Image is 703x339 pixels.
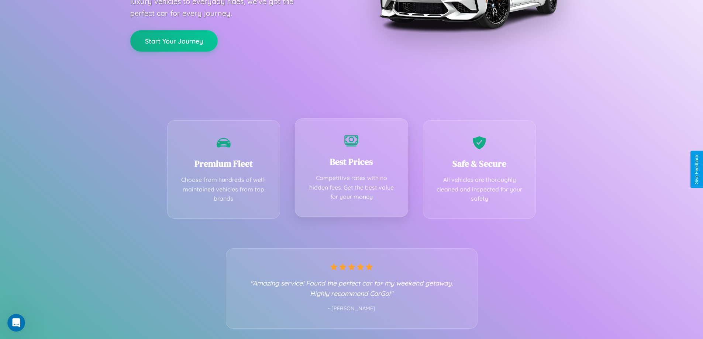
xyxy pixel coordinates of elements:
p: Competitive rates with no hidden fees. Get the best value for your money [306,173,397,202]
p: Choose from hundreds of well-maintained vehicles from top brands [179,175,269,204]
h3: Best Prices [306,156,397,168]
p: - [PERSON_NAME] [241,304,462,314]
p: All vehicles are thoroughly cleaned and inspected for your safety [434,175,525,204]
h3: Premium Fleet [179,158,269,170]
h3: Safe & Secure [434,158,525,170]
p: "Amazing service! Found the perfect car for my weekend getaway. Highly recommend CarGo!" [241,278,462,298]
iframe: Intercom live chat [7,314,25,332]
div: Give Feedback [694,155,699,184]
button: Start Your Journey [130,30,218,52]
